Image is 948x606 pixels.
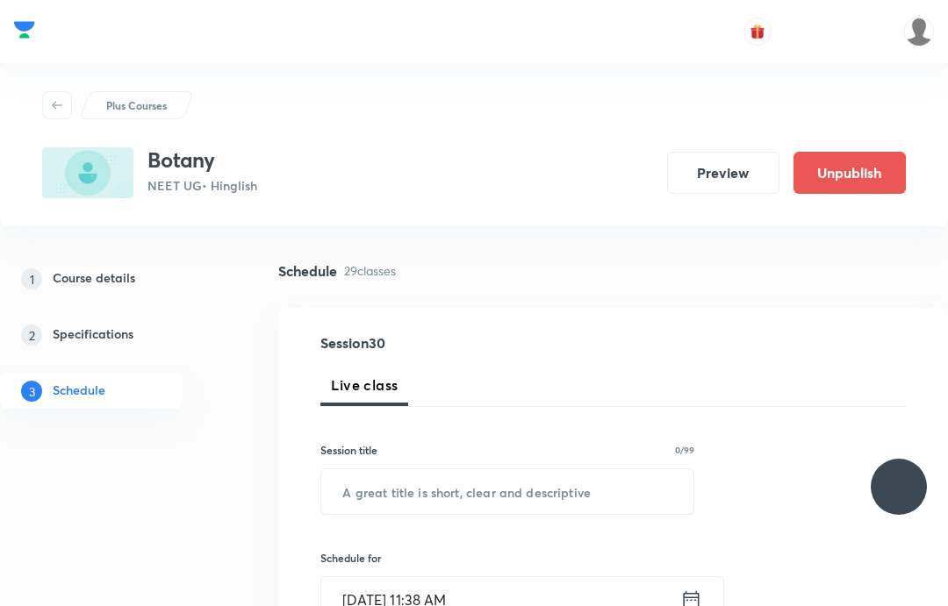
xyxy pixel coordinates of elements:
[675,446,694,454] p: 0/99
[888,476,909,497] img: ttu
[21,381,42,402] p: 3
[278,264,337,278] h4: Schedule
[42,147,133,198] img: 08021A9F-E58F-4B81-B9DC-5AC5AEC9A353_plus.png
[14,17,35,47] a: Company Logo
[750,24,765,39] img: avatar
[21,324,42,346] p: 2
[53,381,105,402] h5: Schedule
[904,17,934,46] img: Dhirendra singh
[794,152,906,194] button: Unpublish
[344,261,396,280] p: 29 classes
[21,268,42,289] p: 1
[320,442,377,458] h6: Session title
[147,147,257,173] h3: Botany
[53,324,133,346] h5: Specifications
[53,268,135,289] h5: Course details
[667,152,779,194] button: Preview
[321,469,693,514] input: A great title is short, clear and descriptive
[14,17,35,43] img: Company Logo
[106,97,167,113] p: Plus Courses
[743,18,772,46] button: avatar
[331,374,398,396] span: Live class
[147,176,257,195] p: NEET UG • Hinglish
[320,550,694,566] h6: Schedule for
[320,336,623,350] h4: Session 30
